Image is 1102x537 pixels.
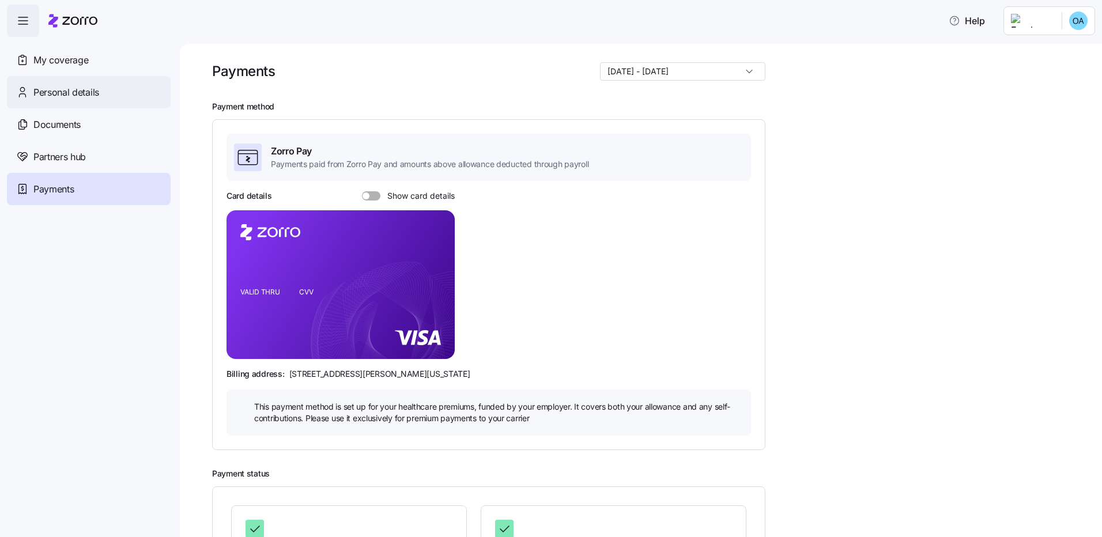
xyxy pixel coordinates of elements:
img: Employer logo [1011,14,1052,28]
img: 607ca261bbc1bcc26eb7072ca147877d [1069,12,1088,30]
span: Show card details [380,191,455,201]
tspan: CVV [299,288,314,297]
span: Payments paid from Zorro Pay and amounts above allowance deducted through payroll [271,158,588,170]
span: Zorro Pay [271,144,588,158]
h2: Payment status [212,468,1086,479]
span: [STREET_ADDRESS][PERSON_NAME][US_STATE] [289,368,470,380]
h3: Card details [227,190,272,202]
h1: Payments [212,62,275,80]
button: Help [939,9,994,32]
span: Payments [33,182,74,196]
span: This payment method is set up for your healthcare premiums, funded by your employer. It covers bo... [254,401,742,425]
img: icon bulb [236,401,250,415]
a: My coverage [7,44,171,76]
a: Payments [7,173,171,205]
tspan: VALID THRU [240,288,280,297]
span: My coverage [33,53,88,67]
span: Documents [33,118,81,132]
span: Billing address: [227,368,285,380]
span: Partners hub [33,150,86,164]
span: Help [949,14,985,28]
a: Partners hub [7,141,171,173]
a: Personal details [7,76,171,108]
h2: Payment method [212,101,1086,112]
span: Personal details [33,85,99,100]
a: Documents [7,108,171,141]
